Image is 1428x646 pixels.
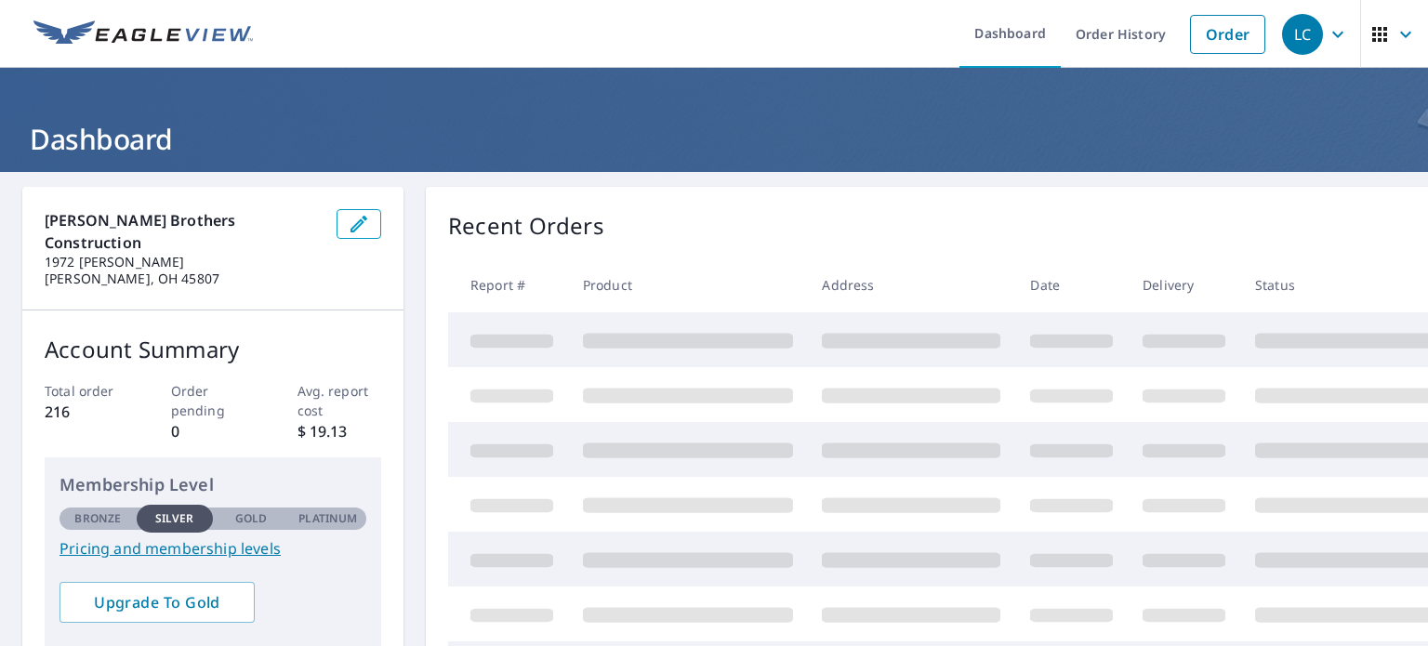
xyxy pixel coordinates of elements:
[22,120,1406,158] h1: Dashboard
[448,209,604,243] p: Recent Orders
[807,257,1015,312] th: Address
[74,592,240,613] span: Upgrade To Gold
[59,582,255,623] a: Upgrade To Gold
[171,381,256,420] p: Order pending
[1282,14,1323,55] div: LC
[235,510,267,527] p: Gold
[45,333,381,366] p: Account Summary
[1128,257,1240,312] th: Delivery
[1190,15,1265,54] a: Order
[45,381,129,401] p: Total order
[74,510,121,527] p: Bronze
[448,257,568,312] th: Report #
[171,420,256,442] p: 0
[45,254,322,270] p: 1972 [PERSON_NAME]
[155,510,194,527] p: Silver
[45,401,129,423] p: 216
[59,537,366,560] a: Pricing and membership levels
[33,20,253,48] img: EV Logo
[45,209,322,254] p: [PERSON_NAME] Brothers Construction
[1015,257,1128,312] th: Date
[297,420,382,442] p: $ 19.13
[298,510,357,527] p: Platinum
[568,257,808,312] th: Product
[297,381,382,420] p: Avg. report cost
[45,270,322,287] p: [PERSON_NAME], OH 45807
[59,472,366,497] p: Membership Level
